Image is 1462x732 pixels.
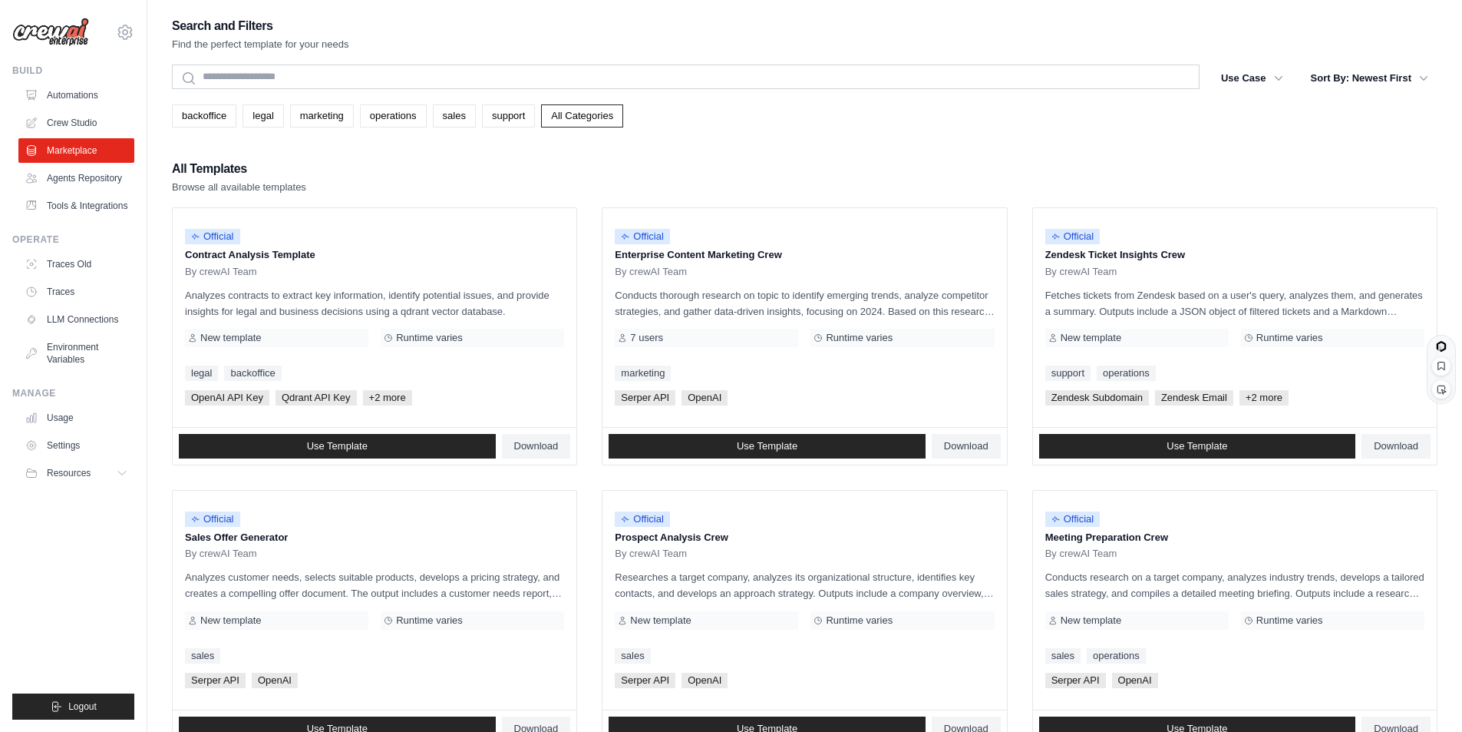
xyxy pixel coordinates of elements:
[276,390,357,406] span: Qdrant API Key
[172,158,306,180] h2: All Templates
[1212,65,1292,92] button: Use Case
[18,252,134,277] a: Traces Old
[290,104,354,128] a: marketing
[615,287,994,320] p: Conducts thorough research on topic to identify emerging trends, analyze competitor strategies, a...
[172,15,349,37] h2: Search and Filters
[172,180,306,195] p: Browse all available templates
[224,366,281,381] a: backoffice
[541,104,623,128] a: All Categories
[826,614,893,627] span: Runtime varies
[1045,530,1424,545] p: Meeting Preparation Crew
[433,104,476,128] a: sales
[360,104,427,128] a: operations
[18,307,134,332] a: LLM Connections
[1045,648,1081,664] a: sales
[1045,390,1149,406] span: Zendesk Subdomain
[1061,332,1121,344] span: New template
[502,434,571,459] a: Download
[681,673,728,688] span: OpenAI
[200,332,261,344] span: New template
[615,390,675,406] span: Serper API
[630,614,691,627] span: New template
[615,648,650,664] a: sales
[737,440,797,452] span: Use Template
[615,512,670,527] span: Official
[615,530,994,545] p: Prospect Analysis Crew
[1097,366,1156,381] a: operations
[18,194,134,218] a: Tools & Integrations
[615,366,671,381] a: marketing
[1239,390,1289,406] span: +2 more
[172,37,349,52] p: Find the perfect template for your needs
[615,247,994,263] p: Enterprise Content Marketing Crew
[185,266,257,278] span: By crewAI Team
[1045,548,1117,560] span: By crewAI Team
[243,104,283,128] a: legal
[185,366,218,381] a: legal
[1045,512,1101,527] span: Official
[1045,287,1424,320] p: Fetches tickets from Zendesk based on a user's query, analyzes them, and generates a summary. Out...
[18,111,134,135] a: Crew Studio
[185,673,246,688] span: Serper API
[630,332,663,344] span: 7 users
[1039,434,1356,459] a: Use Template
[1045,229,1101,244] span: Official
[18,83,134,108] a: Automations
[18,335,134,372] a: Environment Variables
[185,512,240,527] span: Official
[18,433,134,458] a: Settings
[615,569,994,601] p: Researches a target company, analyzes its organizational structure, identifies key contacts, and ...
[185,548,257,560] span: By crewAI Team
[482,104,535,128] a: support
[1045,266,1117,278] span: By crewAI Team
[932,434,1001,459] a: Download
[252,673,298,688] span: OpenAI
[1045,247,1424,263] p: Zendesk Ticket Insights Crew
[1374,440,1418,452] span: Download
[363,390,412,406] span: +2 more
[185,229,240,244] span: Official
[18,461,134,485] button: Resources
[1087,648,1146,664] a: operations
[12,18,89,47] img: Logo
[12,694,134,720] button: Logout
[615,229,670,244] span: Official
[1061,614,1121,627] span: New template
[1045,673,1106,688] span: Serper API
[1361,434,1431,459] a: Download
[18,406,134,430] a: Usage
[1256,614,1323,627] span: Runtime varies
[1167,440,1227,452] span: Use Template
[68,701,97,713] span: Logout
[185,530,564,545] p: Sales Offer Generator
[615,266,687,278] span: By crewAI Team
[172,104,236,128] a: backoffice
[185,569,564,601] p: Analyzes customer needs, selects suitable products, develops a pricing strategy, and creates a co...
[200,614,261,627] span: New template
[12,234,134,246] div: Operate
[185,287,564,320] p: Analyzes contracts to extract key information, identify potential issues, and provide insights fo...
[1112,673,1158,688] span: OpenAI
[1302,65,1437,92] button: Sort By: Newest First
[18,280,134,304] a: Traces
[615,548,687,560] span: By crewAI Team
[944,440,988,452] span: Download
[185,390,269,406] span: OpenAI API Key
[681,390,728,406] span: OpenAI
[18,166,134,190] a: Agents Repository
[185,247,564,263] p: Contract Analysis Template
[307,440,368,452] span: Use Template
[1045,569,1424,601] p: Conducts research on a target company, analyzes industry trends, develops a tailored sales strate...
[185,648,220,664] a: sales
[1256,332,1323,344] span: Runtime varies
[47,467,91,479] span: Resources
[18,138,134,163] a: Marketplace
[609,434,926,459] a: Use Template
[396,332,463,344] span: Runtime varies
[826,332,893,344] span: Runtime varies
[396,614,463,627] span: Runtime varies
[179,434,496,459] a: Use Template
[615,673,675,688] span: Serper API
[12,65,134,77] div: Build
[1045,366,1091,381] a: support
